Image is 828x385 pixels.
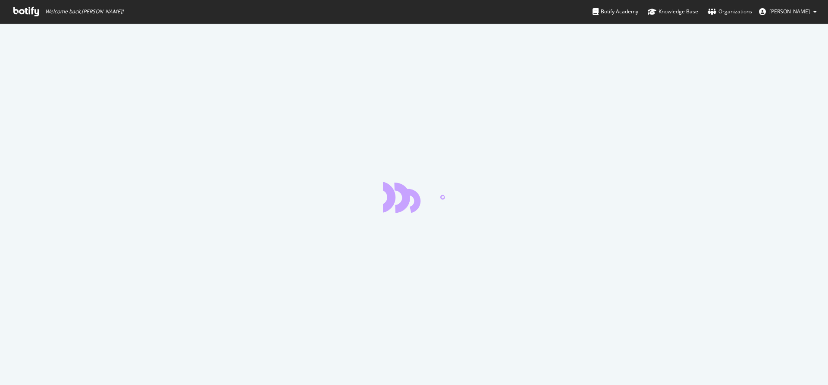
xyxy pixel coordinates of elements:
[769,8,810,15] span: Kruse Andreas
[648,7,698,16] div: Knowledge Base
[383,182,445,213] div: animation
[593,7,638,16] div: Botify Academy
[708,7,752,16] div: Organizations
[752,5,824,19] button: [PERSON_NAME]
[45,8,123,15] span: Welcome back, [PERSON_NAME] !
